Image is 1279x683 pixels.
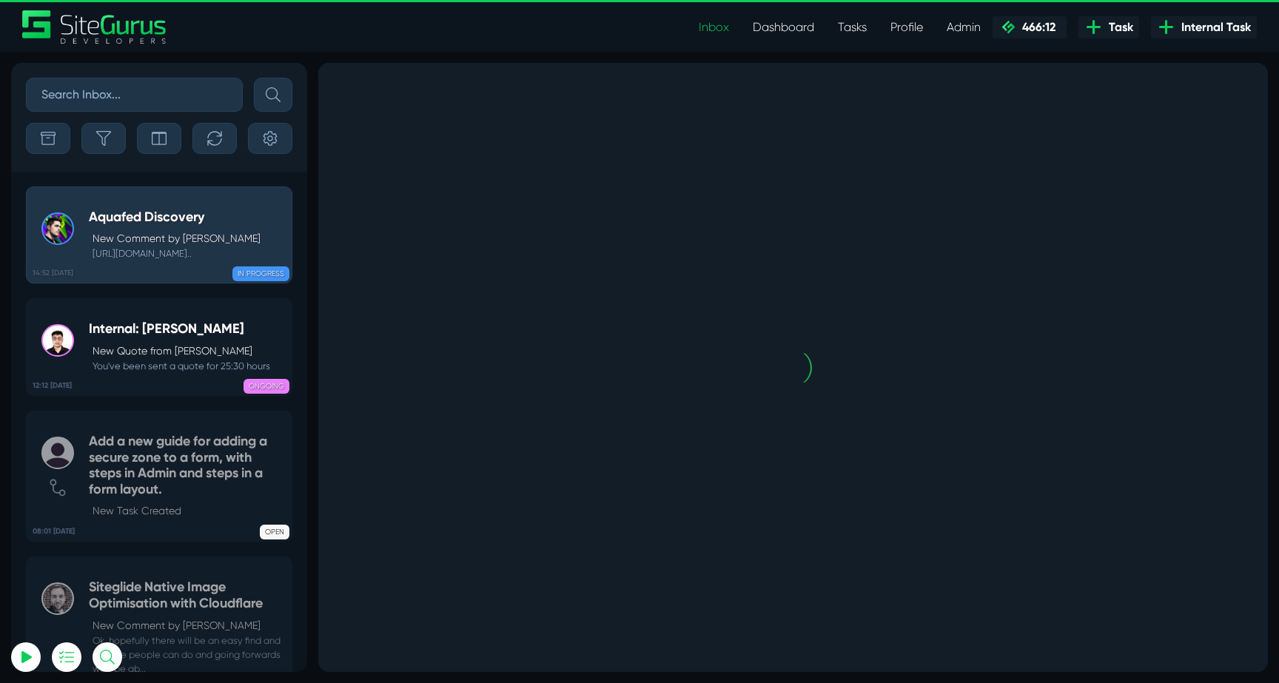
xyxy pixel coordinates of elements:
p: New Task Created [93,503,284,519]
div: Duplicate this Task [679,15,709,44]
a: 14:52 [DATE] Aquafed DiscoveryNew Comment by [PERSON_NAME] [URL][DOMAIN_NAME].. IN PROGRESS [26,186,292,284]
h3: Aquafed Discovery [19,10,199,49]
input: Search Inbox... [26,78,243,112]
a: 466:12 [993,16,1067,38]
h5: Internal: [PERSON_NAME] [89,321,270,337]
span: IN PROGRESS [232,266,289,281]
b: 14:52 [DATE] [33,268,73,279]
span: Task [1103,18,1133,36]
h5: Aquafed Discovery [89,209,261,226]
span: OPEN [260,525,289,539]
a: Task [1078,16,1139,38]
input: Email [48,174,211,206]
a: Admin [935,13,993,42]
a: 08:01 [DATE] Add a new guide for adding a secure zone to a form, with steps in Admin and steps in... [26,411,292,542]
div: View Tracking Items [857,15,887,44]
a: Profile [879,13,935,42]
a: Inbox [687,13,741,42]
h5: Add a new guide for adding a secure zone to a form, with steps in Admin and steps in a form layout. [89,434,284,497]
h5: Siteglide Native Image Optimisation with Cloudflare [89,579,284,611]
p: New Comment by [PERSON_NAME] [93,231,261,246]
span: 466:12 [1016,20,1055,34]
span: Internal Task [1175,18,1251,36]
a: 12:12 [DATE] Internal: [PERSON_NAME]New Quote from [PERSON_NAME] You've been sent a quote for 25:... [26,298,292,396]
small: Ok, hopefully there will be an easy find and replace people can do and going forwards we'll be ab... [89,633,284,676]
a: Notes [851,571,878,582]
img: Sitegurus Logo [22,10,167,44]
button: Log In [48,261,211,292]
p: New Comment by [PERSON_NAME] [93,618,284,633]
a: Reply [816,571,842,582]
div: Delete Task [902,15,931,44]
div: Add to Task Drawer [813,15,842,44]
b: 12:12 [DATE] [33,380,72,391]
a: SiteGurus [22,10,167,44]
a: Dashboard [741,13,826,42]
small: You've been sent a quote for 25:30 hours [89,359,270,373]
div: Create a Quote [768,15,798,44]
span: ONGOING [244,379,289,394]
b: 08:01 [DATE] [33,526,75,537]
a: Internal Task [1151,16,1257,38]
div: Copy this Task URL [724,15,753,44]
p: New Quote from [PERSON_NAME] [93,343,270,359]
a: Tasks [826,13,879,42]
div: Standard [626,18,665,41]
small: [URL][DOMAIN_NAME].. [89,246,261,260]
